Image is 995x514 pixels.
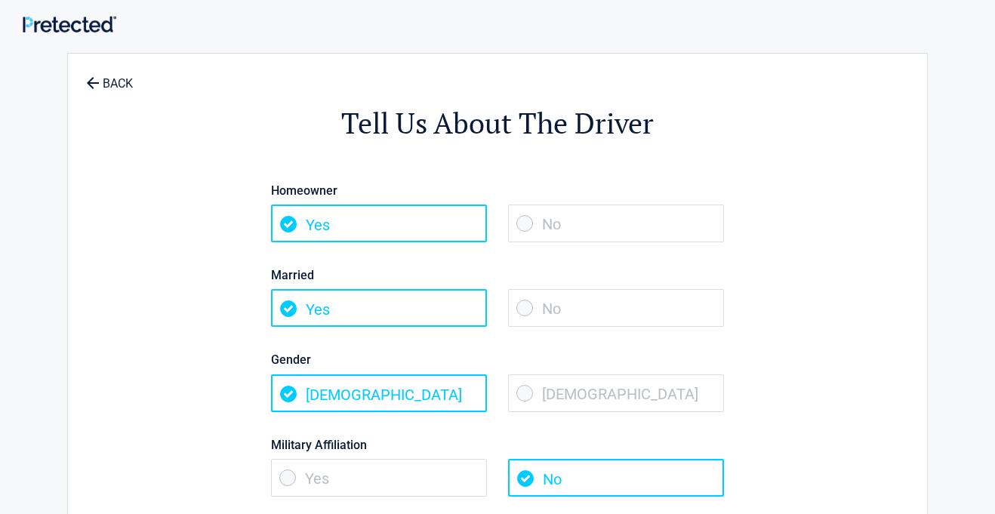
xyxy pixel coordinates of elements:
[508,459,724,497] span: No
[271,289,487,327] span: Yes
[271,205,487,242] span: Yes
[271,459,487,497] span: Yes
[83,63,136,90] a: BACK
[151,104,844,143] h2: Tell Us About The Driver
[23,16,116,32] img: Main Logo
[508,374,724,412] span: [DEMOGRAPHIC_DATA]
[271,435,724,455] label: Military Affiliation
[271,180,724,201] label: Homeowner
[271,374,487,412] span: [DEMOGRAPHIC_DATA]
[508,205,724,242] span: No
[271,265,724,285] label: Married
[271,349,724,370] label: Gender
[508,289,724,327] span: No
